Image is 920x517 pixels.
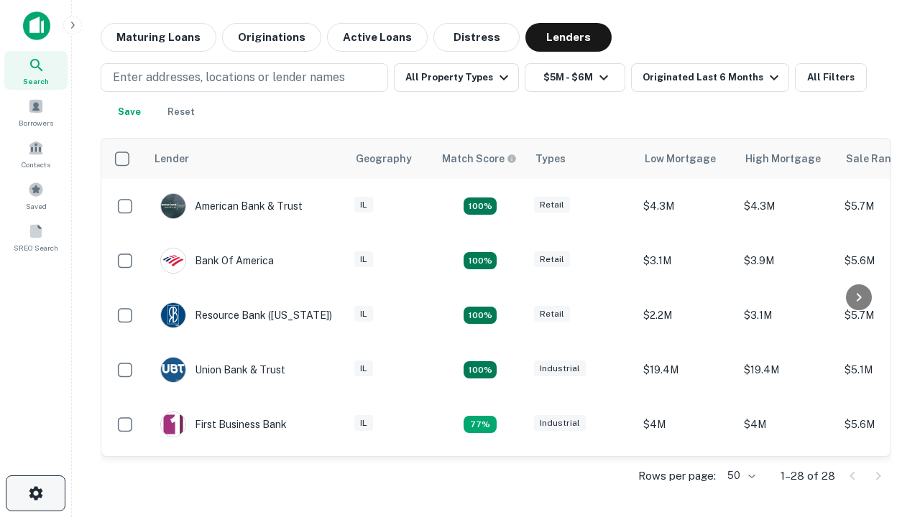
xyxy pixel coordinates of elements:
button: Active Loans [327,23,428,52]
th: Geography [347,139,433,179]
div: IL [354,251,373,268]
div: First Business Bank [160,411,287,437]
div: Retail [534,197,570,213]
button: All Filters [795,63,867,92]
td: $4.3M [636,179,737,233]
div: Union Bank & Trust [160,357,285,383]
div: American Bank & Trust [160,193,303,219]
td: $4M [636,397,737,452]
div: Geography [356,150,412,167]
td: $2.2M [636,288,737,343]
p: Rows per page: [638,467,716,485]
span: Contacts [22,159,50,170]
div: IL [354,197,373,213]
div: Matching Properties: 7, hasApolloMatch: undefined [464,197,497,215]
button: Lenders [525,23,612,52]
td: $4.2M [737,452,837,506]
div: Matching Properties: 4, hasApolloMatch: undefined [464,307,497,324]
span: Saved [26,200,47,212]
img: capitalize-icon.png [23,11,50,40]
th: Capitalize uses an advanced AI algorithm to match your search with the best lender. The match sco... [433,139,527,179]
div: IL [354,360,373,377]
div: Retail [534,251,570,268]
a: Contacts [4,134,68,173]
div: Retail [534,306,570,322]
a: Search [4,51,68,90]
p: 1–28 of 28 [781,467,835,485]
div: Bank Of America [160,248,274,274]
div: Resource Bank ([US_STATE]) [160,302,332,328]
button: Enter addresses, locations or lender names [101,63,388,92]
div: Industrial [534,415,586,432]
div: Low Mortgage [645,150,716,167]
img: picture [161,358,185,382]
div: High Mortgage [745,150,821,167]
th: Low Mortgage [636,139,737,179]
td: $3.9M [737,233,837,288]
div: Lender [155,150,189,167]
a: SREO Search [4,218,68,256]
th: Types [527,139,636,179]
td: $4.3M [737,179,837,233]
a: Borrowers [4,93,68,131]
th: High Mortgage [737,139,837,179]
div: IL [354,415,373,432]
div: 50 [722,465,758,486]
div: Industrial [534,360,586,377]
div: Matching Properties: 4, hasApolloMatch: undefined [464,252,497,269]
button: $5M - $6M [525,63,625,92]
td: $4M [737,397,837,452]
p: Enter addresses, locations or lender names [113,69,345,86]
td: $19.4M [636,343,737,397]
td: $3.1M [737,288,837,343]
td: $3.9M [636,452,737,506]
img: picture [161,303,185,327]
button: Reset [158,98,204,126]
button: Originations [222,23,321,52]
img: picture [161,194,185,218]
div: Matching Properties: 3, hasApolloMatch: undefined [464,416,497,433]
span: SREO Search [14,242,58,253]
div: Capitalize uses an advanced AI algorithm to match your search with the best lender. The match sco... [442,151,517,167]
button: Originated Last 6 Months [631,63,789,92]
button: Distress [433,23,520,52]
img: picture [161,412,185,437]
div: IL [354,306,373,322]
button: Maturing Loans [101,23,216,52]
td: $19.4M [737,343,837,397]
th: Lender [146,139,347,179]
div: Matching Properties: 4, hasApolloMatch: undefined [464,361,497,378]
h6: Match Score [442,151,514,167]
img: picture [161,248,185,273]
span: Borrowers [19,117,53,129]
div: Originated Last 6 Months [643,69,783,86]
button: Save your search to get updates of matches that match your search criteria. [106,98,152,126]
div: Types [535,150,566,167]
span: Search [23,75,49,87]
td: $3.1M [636,233,737,288]
a: Saved [4,176,68,215]
iframe: Chat Widget [848,402,920,471]
button: All Property Types [394,63,519,92]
